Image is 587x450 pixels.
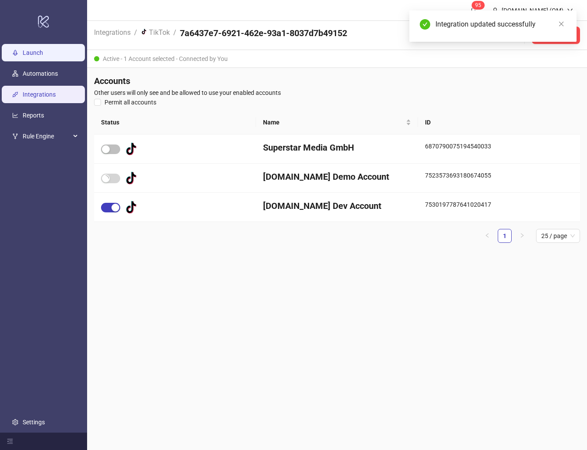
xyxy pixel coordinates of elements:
span: Rule Engine [23,128,71,145]
h4: Superstar Media GmbH [263,141,411,154]
li: 1 [498,229,512,243]
span: 9 [475,2,478,8]
span: fork [12,133,18,139]
sup: 95 [472,1,485,10]
span: loading [103,175,109,181]
th: Status [94,111,256,134]
span: 5 [478,2,481,8]
a: TikTok [139,27,172,37]
span: right [520,233,525,238]
a: Integrations [23,91,56,98]
span: Name [263,118,404,127]
a: 1 [498,229,511,242]
h4: [DOMAIN_NAME] Dev Account [263,200,411,212]
div: 7523573693180674055 [418,164,580,193]
a: Launch [23,49,43,56]
button: right [515,229,529,243]
h4: Accounts [94,75,580,87]
span: bell [470,7,476,13]
span: left [485,233,490,238]
div: Page Size [536,229,580,243]
th: ID [418,111,580,134]
span: close [558,21,564,27]
th: Name [256,111,418,134]
li: / [173,27,176,44]
span: Permit all accounts [101,97,160,107]
a: Integrations [92,27,132,37]
li: Next Page [515,229,529,243]
h4: 7a6437e7-6921-462e-93a1-8037d7b49152 [180,27,347,39]
span: check-circle [420,19,430,30]
div: 7530197787641020417 [418,193,580,222]
div: Active - 1 Account selected - Connected by You [87,50,587,68]
li: Previous Page [480,229,494,243]
span: menu-fold [7,438,13,444]
h4: [DOMAIN_NAME] Demo Account [263,171,411,183]
button: left [480,229,494,243]
div: Integration updated successfully [435,19,566,30]
span: user [492,7,498,13]
a: Automations [23,70,58,77]
span: down [567,7,573,13]
li: / [134,27,137,44]
div: 6870790075194540033 [418,134,580,164]
span: 25 / page [541,229,575,242]
a: Reports [23,112,44,119]
a: Settings [23,419,45,426]
a: Close [557,19,566,29]
div: [DOMAIN_NAME] (OM) [498,6,567,15]
span: Other users will only see and be allowed to use your enabled accounts [94,88,580,97]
